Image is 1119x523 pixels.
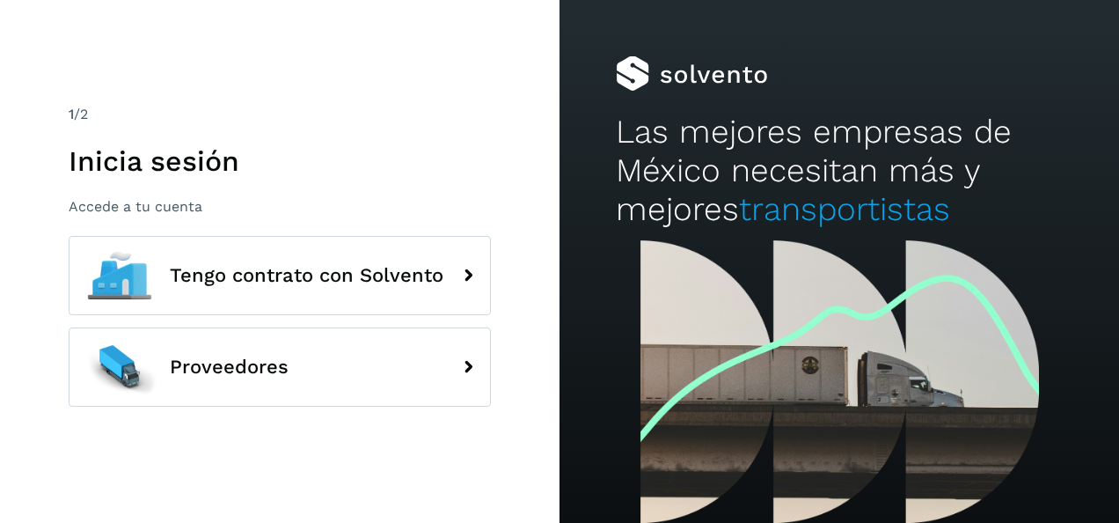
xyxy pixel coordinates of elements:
button: Tengo contrato con Solvento [69,236,491,315]
span: Proveedores [170,357,289,378]
p: Accede a tu cuenta [69,198,491,215]
span: transportistas [739,190,950,228]
span: Tengo contrato con Solvento [170,265,443,286]
span: 1 [69,106,74,122]
div: /2 [69,104,491,125]
h1: Inicia sesión [69,144,491,178]
button: Proveedores [69,328,491,407]
h2: Las mejores empresas de México necesitan más y mejores [616,113,1064,230]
